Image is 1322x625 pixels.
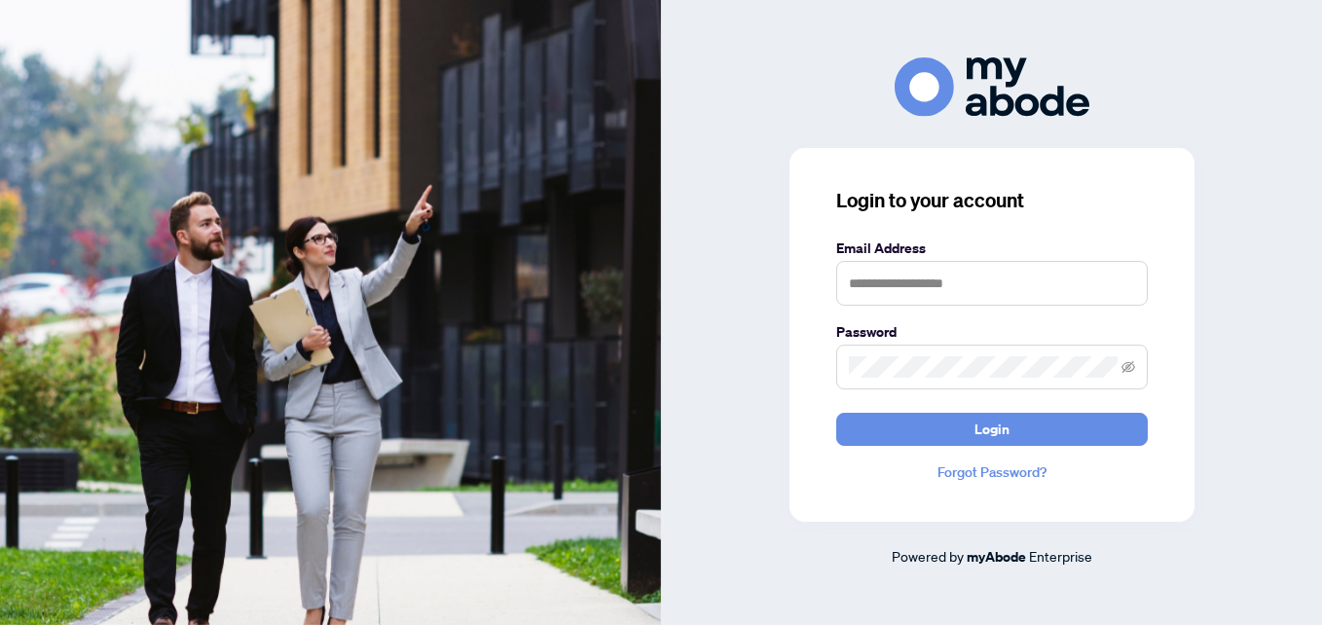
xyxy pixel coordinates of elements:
a: Forgot Password? [836,461,1148,483]
span: eye-invisible [1121,360,1135,374]
span: Login [974,414,1010,445]
button: Login [836,413,1148,446]
a: myAbode [967,546,1026,568]
img: ma-logo [895,57,1089,117]
span: Powered by [892,547,964,565]
label: Email Address [836,238,1148,259]
span: Enterprise [1029,547,1092,565]
h3: Login to your account [836,187,1148,214]
label: Password [836,321,1148,343]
